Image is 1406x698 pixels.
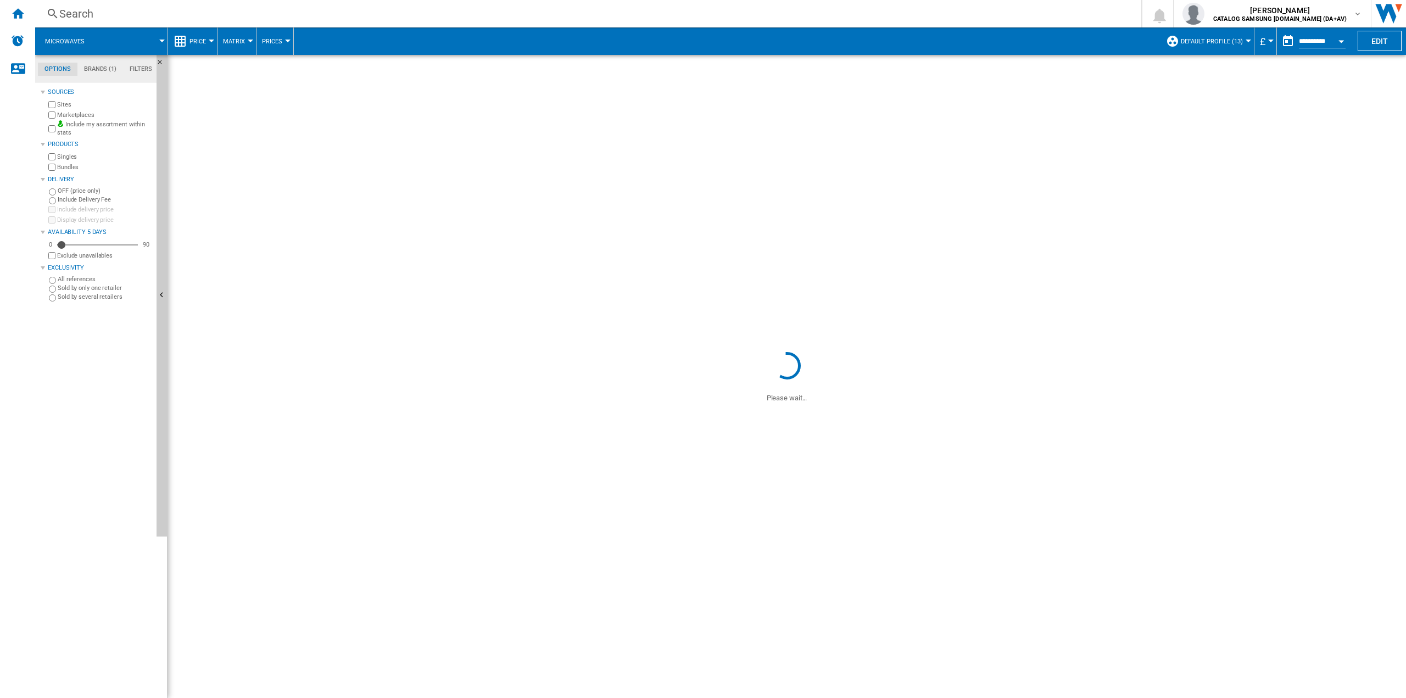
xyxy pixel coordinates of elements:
button: Matrix [223,27,250,55]
input: OFF (price only) [49,188,56,196]
span: £ [1260,36,1265,47]
ng-transclude: Please wait... [767,394,807,402]
label: Sites [57,100,152,109]
div: 90 [140,241,152,249]
button: md-calendar [1277,30,1299,52]
span: Microwaves [45,38,85,45]
label: OFF (price only) [58,187,152,195]
md-tab-item: Filters [123,63,159,76]
button: Hide [157,55,168,537]
label: Include Delivery Fee [58,196,152,204]
div: Delivery [48,175,152,184]
label: Singles [57,153,152,161]
label: Marketplaces [57,111,152,119]
span: Prices [262,38,282,45]
md-tab-item: Options [38,63,77,76]
label: Sold by only one retailer [58,284,152,292]
label: Display delivery price [57,216,152,224]
md-menu: Currency [1254,27,1277,55]
input: Bundles [48,164,55,171]
input: Singles [48,153,55,160]
md-tab-item: Brands (1) [77,63,123,76]
button: Open calendar [1331,30,1351,49]
label: Include my assortment within stats [57,120,152,137]
input: Display delivery price [48,252,55,259]
span: [PERSON_NAME] [1213,5,1347,16]
button: Prices [262,27,288,55]
button: £ [1260,27,1271,55]
img: profile.jpg [1182,3,1204,25]
input: Marketplaces [48,111,55,119]
button: Microwaves [45,27,96,55]
label: All references [58,275,152,283]
input: All references [49,277,56,284]
div: Sources [48,88,152,97]
label: Sold by several retailers [58,293,152,301]
label: Exclude unavailables [57,252,152,260]
span: Matrix [223,38,245,45]
div: Price [174,27,211,55]
input: Display delivery price [48,216,55,224]
div: Microwaves [41,27,162,55]
div: Availability 5 Days [48,228,152,237]
label: Bundles [57,163,152,171]
button: Hide [157,55,170,75]
div: 0 [46,241,55,249]
input: Include Delivery Fee [49,197,56,204]
input: Sold by only one retailer [49,286,56,293]
span: Price [189,38,206,45]
input: Sold by several retailers [49,294,56,301]
button: Price [189,27,211,55]
input: Sites [48,101,55,108]
md-slider: Availability [57,239,138,250]
label: Include delivery price [57,205,152,214]
img: mysite-bg-18x18.png [57,120,64,127]
b: CATALOG SAMSUNG [DOMAIN_NAME] (DA+AV) [1213,15,1347,23]
input: Include delivery price [48,206,55,213]
button: Default profile (13) [1181,27,1248,55]
div: Products [48,140,152,149]
div: Default profile (13) [1166,27,1248,55]
div: Exclusivity [48,264,152,272]
input: Include my assortment within stats [48,122,55,136]
span: Default profile (13) [1181,38,1243,45]
div: Search [59,6,1113,21]
img: alerts-logo.svg [11,34,24,47]
button: Edit [1358,31,1402,51]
